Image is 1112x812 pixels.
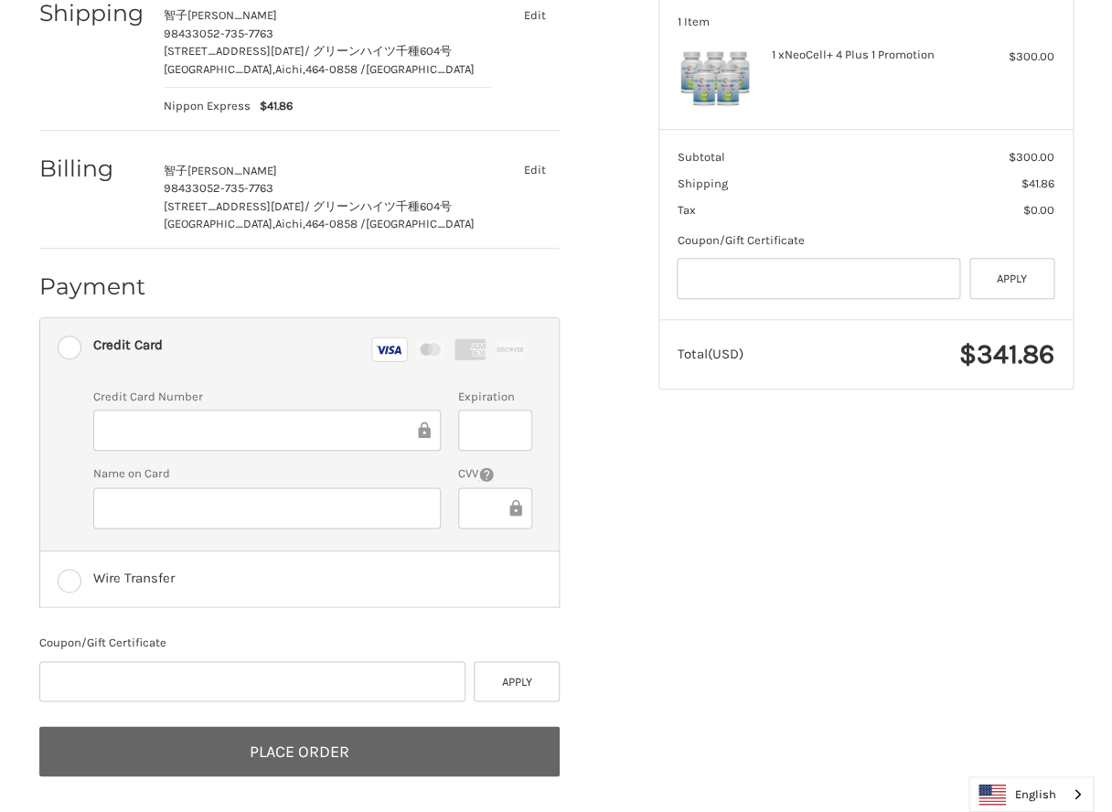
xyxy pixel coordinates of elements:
iframe: Secure Credit Card Frame - CVV [471,497,506,518]
span: $300.00 [1009,150,1054,164]
h2: Payment [39,272,146,301]
button: Edit [509,2,560,27]
label: Expiration [458,388,532,406]
aside: Language selected: English [968,776,1094,812]
span: $0.00 [1023,203,1054,217]
div: Coupon/Gift Certificate [677,231,1054,250]
span: $41.86 [251,97,293,115]
div: Wire Transfer [93,563,175,593]
div: Language [968,776,1094,812]
iframe: Secure Credit Card Frame - Credit Card Number [106,420,414,441]
span: 98433 [164,27,199,40]
span: Aichi, [275,217,305,230]
button: Apply [474,661,560,702]
span: 98433 [164,181,199,195]
label: Name on Card [93,465,441,483]
span: $41.86 [1021,176,1054,190]
div: $300.00 [960,48,1054,66]
span: [GEOGRAPHIC_DATA] [366,62,475,76]
span: Shipping [677,176,727,190]
span: Subtotal [677,150,724,164]
label: Credit Card Number [93,388,441,406]
span: [GEOGRAPHIC_DATA], [164,217,275,230]
span: 464-0858 / [305,217,366,230]
iframe: Secure Credit Card Frame - Cardholder Name [106,497,428,518]
h2: Billing [39,155,146,183]
span: 智子 [164,164,187,177]
span: / グリーンハイツ千種604号 [305,199,452,213]
span: / グリーンハイツ千種604号 [305,44,452,58]
iframe: Secure Credit Card Frame - Expiration Date [471,420,519,441]
span: 464-0858 / [305,62,366,76]
button: Edit [509,157,560,183]
div: Coupon/Gift Certificate [39,634,560,652]
span: [PERSON_NAME] [187,8,277,22]
div: Credit Card [93,330,163,360]
button: Apply [969,258,1055,299]
span: [GEOGRAPHIC_DATA] [366,217,475,230]
span: 智子 [164,8,187,22]
h4: 1 x NeoCell+ 4 Plus 1 Promotion [771,48,956,62]
span: 052-735-7763 [199,181,273,195]
span: Aichi, [275,62,305,76]
span: [PERSON_NAME] [187,164,277,177]
span: [STREET_ADDRESS][DATE] [164,199,305,213]
span: [STREET_ADDRESS][DATE] [164,44,305,58]
span: Tax [677,203,695,217]
input: Gift Certificate or Coupon Code [39,661,465,702]
a: English [969,777,1093,811]
button: Place Order [39,726,560,776]
label: CVV [458,465,532,483]
span: $341.86 [959,337,1054,370]
h3: 1 Item [677,15,1054,29]
span: Total (USD) [677,346,743,362]
span: Nippon Express [164,97,251,115]
span: 052-735-7763 [199,27,273,40]
input: Gift Certificate or Coupon Code [677,258,960,299]
span: [GEOGRAPHIC_DATA], [164,62,275,76]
